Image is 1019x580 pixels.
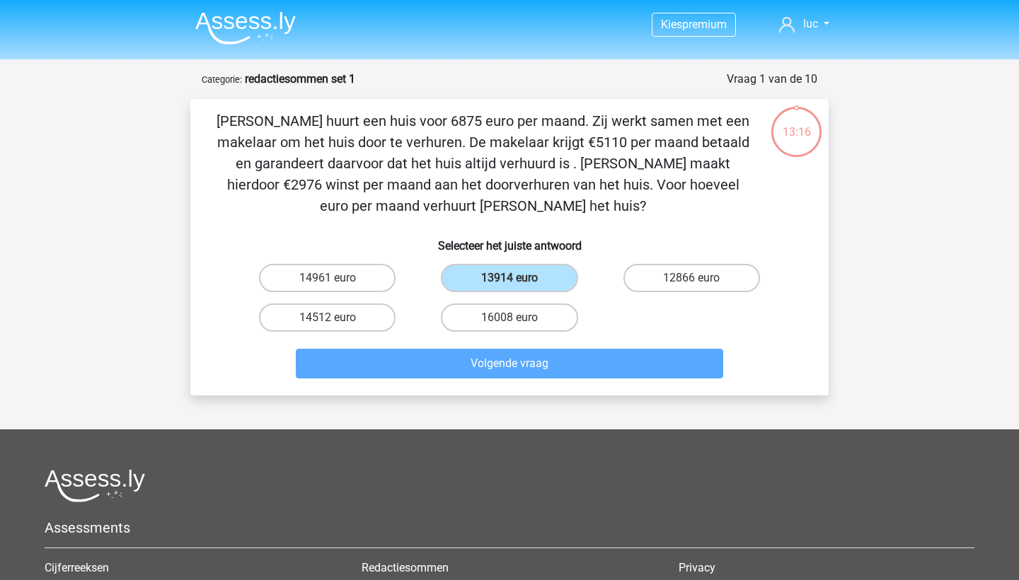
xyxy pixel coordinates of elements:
button: Volgende vraag [296,349,724,378]
a: Cijferreeksen [45,561,109,574]
span: premium [682,18,727,31]
a: luc [773,16,835,33]
a: Privacy [679,561,715,574]
div: Vraag 1 van de 10 [727,71,817,88]
a: Kiespremium [652,15,735,34]
label: 14512 euro [259,303,396,332]
small: Categorie: [202,74,242,85]
span: Kies [661,18,682,31]
label: 12866 euro [623,264,760,292]
img: Assessly [195,11,296,45]
strong: redactiesommen set 1 [245,72,355,86]
h5: Assessments [45,519,974,536]
a: Redactiesommen [362,561,449,574]
p: [PERSON_NAME] huurt een huis voor 6875 euro per maand. Zij werkt samen met een makelaar om het hu... [213,110,753,216]
img: Assessly logo [45,469,145,502]
span: luc [803,17,818,30]
div: 13:16 [770,105,823,141]
label: 14961 euro [259,264,396,292]
label: 13914 euro [441,264,577,292]
label: 16008 euro [441,303,577,332]
h6: Selecteer het juiste antwoord [213,228,806,253]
